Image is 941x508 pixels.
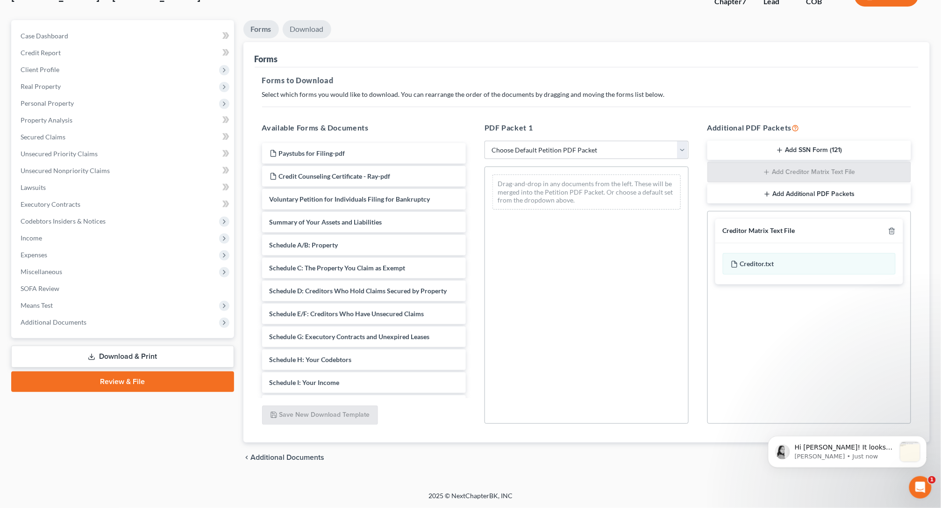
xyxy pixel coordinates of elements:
[723,253,896,275] div: Creditor.txt
[707,162,912,182] button: Add Creditor Matrix Text File
[21,301,53,309] span: Means Test
[13,145,234,162] a: Unsecured Priority Claims
[21,82,61,90] span: Real Property
[11,371,234,392] a: Review & File
[270,218,382,226] span: Summary of Your Assets and Liabilities
[41,26,141,99] span: Hi [PERSON_NAME]! It looks like your case for [PERSON_NAME] & [PERSON_NAME] is not filing because...
[707,184,912,204] button: Add Additional PDF Packets
[262,75,912,86] h5: Forms to Download
[21,116,72,124] span: Property Analysis
[707,141,912,160] button: Add SSN Form (121)
[13,129,234,145] a: Secured Claims
[283,20,331,38] a: Download
[928,476,936,484] span: 1
[262,90,912,99] p: Select which forms you would like to download. You can rearrange the order of the documents by dr...
[270,195,430,203] span: Voluntary Petition for Individuals Filing for Bankruptcy
[243,20,279,38] a: Forms
[204,491,737,508] div: 2025 © NextChapterBK, INC
[13,44,234,61] a: Credit Report
[243,454,251,461] i: chevron_left
[754,417,941,483] iframe: Intercom notifications message
[21,183,46,191] span: Lawsuits
[21,65,59,73] span: Client Profile
[262,406,378,425] button: Save New Download Template
[21,284,59,292] span: SOFA Review
[21,318,86,326] span: Additional Documents
[21,268,62,276] span: Miscellaneous
[13,112,234,129] a: Property Analysis
[270,333,430,341] span: Schedule G: Executory Contracts and Unexpired Leases
[11,346,234,368] a: Download & Print
[723,226,795,235] div: Creditor Matrix Text File
[270,356,352,363] span: Schedule H: Your Codebtors
[21,49,61,57] span: Credit Report
[21,251,47,259] span: Expenses
[21,99,74,107] span: Personal Property
[279,149,345,157] span: Paystubs for Filing-pdf
[255,53,278,65] div: Forms
[251,454,325,461] span: Additional Documents
[279,172,391,180] span: Credit Counseling Certificate - Ray-pdf
[262,122,466,133] h5: Available Forms & Documents
[13,280,234,297] a: SOFA Review
[270,310,424,318] span: Schedule E/F: Creditors Who Have Unsecured Claims
[270,241,338,249] span: Schedule A/B: Property
[13,28,234,44] a: Case Dashboard
[243,454,325,461] a: chevron_left Additional Documents
[21,150,98,158] span: Unsecured Priority Claims
[21,217,106,225] span: Codebtors Insiders & Notices
[909,476,932,499] iframe: Intercom live chat
[13,196,234,213] a: Executory Contracts
[270,378,340,386] span: Schedule I: Your Income
[492,174,681,210] div: Drag-and-drop in any documents from the left. These will be merged into the Petition PDF Packet. ...
[13,179,234,196] a: Lawsuits
[21,133,65,141] span: Secured Claims
[21,32,68,40] span: Case Dashboard
[485,122,689,133] h5: PDF Packet 1
[21,234,42,242] span: Income
[707,122,912,133] h5: Additional PDF Packets
[41,35,142,44] p: Message from Lindsey, sent Just now
[21,200,80,208] span: Executory Contracts
[13,162,234,179] a: Unsecured Nonpriority Claims
[21,167,110,174] span: Unsecured Nonpriority Claims
[270,287,447,295] span: Schedule D: Creditors Who Hold Claims Secured by Property
[270,264,406,272] span: Schedule C: The Property You Claim as Exempt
